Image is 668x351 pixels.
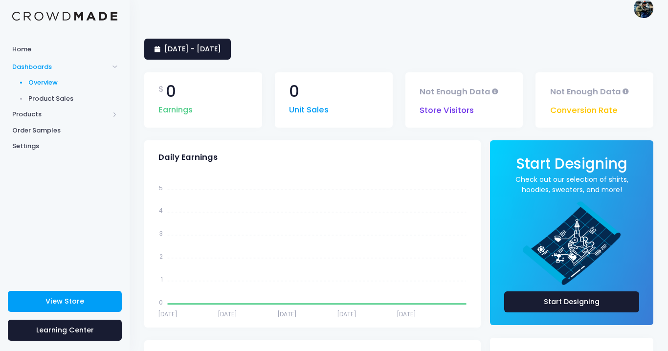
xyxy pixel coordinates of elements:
[516,162,627,171] a: Start Designing
[158,99,193,116] span: Earnings
[8,320,122,341] a: Learning Center
[158,310,178,318] tspan: [DATE]
[420,84,490,100] span: Not Enough Data
[12,62,109,72] span: Dashboards
[144,39,231,60] a: [DATE] - [DATE]
[397,310,416,318] tspan: [DATE]
[28,94,118,104] span: Product Sales
[159,207,163,215] tspan: 4
[158,84,164,95] span: $
[504,291,639,312] a: Start Designing
[166,84,176,100] span: 0
[45,296,84,306] span: View Store
[12,126,117,135] span: Order Samples
[161,276,163,284] tspan: 1
[420,100,474,117] span: Store Visitors
[164,44,221,54] span: [DATE] - [DATE]
[159,184,163,192] tspan: 5
[12,141,117,151] span: Settings
[289,84,299,100] span: 0
[337,310,356,318] tspan: [DATE]
[277,310,297,318] tspan: [DATE]
[218,310,237,318] tspan: [DATE]
[289,99,329,116] span: Unit Sales
[28,78,118,88] span: Overview
[8,291,122,312] a: View Store
[550,100,618,117] span: Conversion Rate
[12,110,109,119] span: Products
[159,299,163,307] tspan: 0
[159,253,163,261] tspan: 2
[550,84,621,100] span: Not Enough Data
[516,154,627,174] span: Start Designing
[12,44,117,54] span: Home
[504,175,639,195] a: Check out our selection of shirts, hoodies, sweaters, and more!
[158,153,218,162] span: Daily Earnings
[36,325,94,335] span: Learning Center
[12,12,117,21] img: Logo
[159,230,163,238] tspan: 3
